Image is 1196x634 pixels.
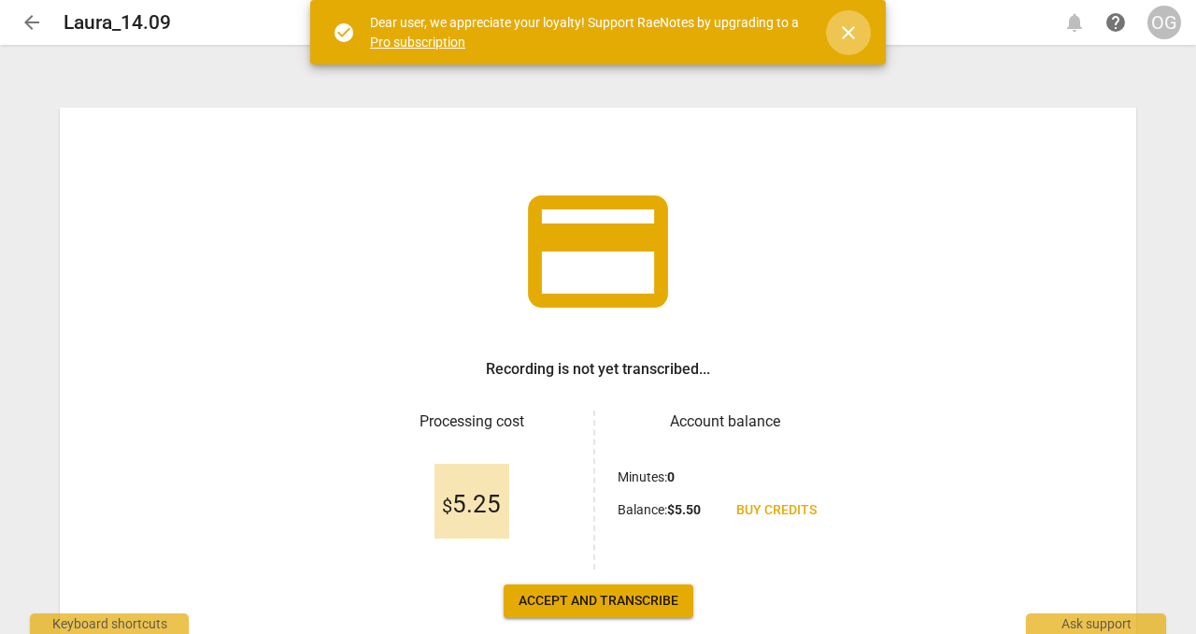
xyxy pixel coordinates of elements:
b: $ 5.50 [667,502,701,517]
h3: Recording is not yet transcribed... [486,358,710,381]
a: Help [1099,6,1132,39]
h2: Laura_14.09 [64,11,171,35]
button: Accept and transcribe [504,584,693,618]
span: credit_card [514,167,682,336]
h3: Processing cost [364,411,578,433]
div: Ask support [1026,613,1166,634]
a: Pro subscription [370,35,465,50]
b: 0 [667,469,675,484]
span: Accept and transcribe [519,592,678,611]
button: OG [1147,6,1181,39]
span: check_circle [333,22,355,44]
div: Keyboard shortcuts [30,613,189,634]
p: Balance : [618,500,701,520]
button: Close [826,10,871,55]
span: Buy credits [736,501,817,520]
p: Minutes : [618,468,675,487]
div: Dear user, we appreciate your loyalty! Support RaeNotes by upgrading to a [370,13,804,51]
span: help [1104,11,1127,34]
h3: Account balance [618,411,832,433]
span: arrow_back [21,11,43,34]
a: Buy credits [721,494,832,527]
span: 5.25 [442,491,501,519]
span: $ [442,495,452,517]
span: close [837,22,860,44]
